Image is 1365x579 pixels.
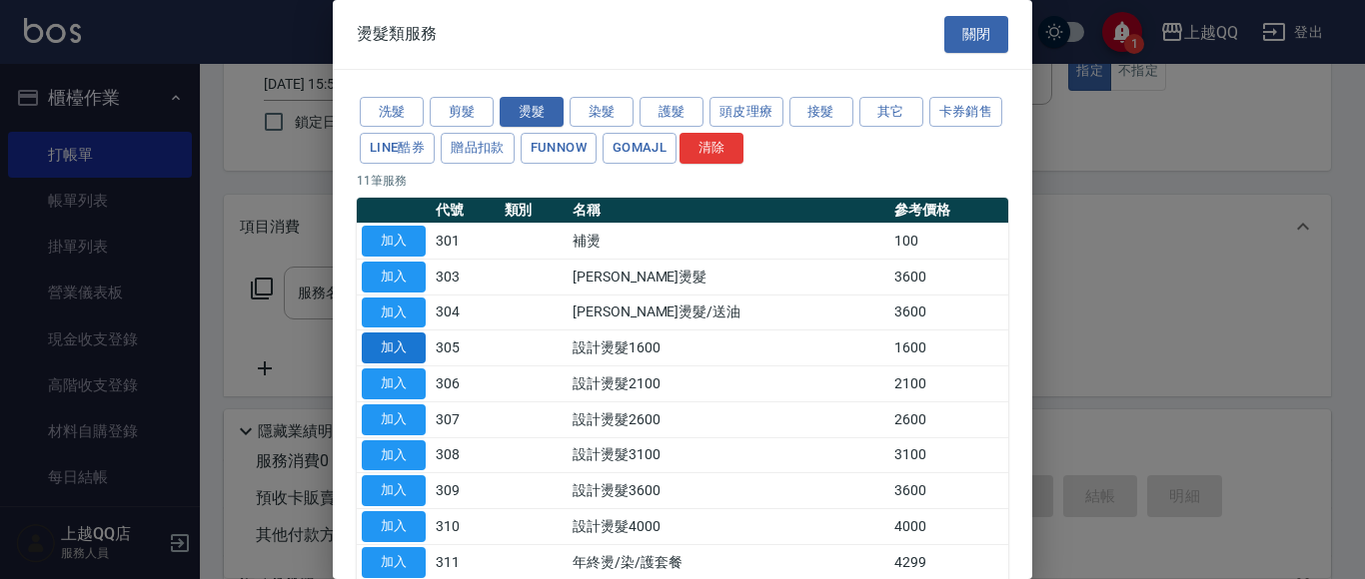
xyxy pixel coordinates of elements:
[431,437,500,473] td: 308
[431,401,500,437] td: 307
[431,473,500,509] td: 309
[357,24,437,44] span: 燙髮類服務
[889,294,1008,330] td: 3600
[889,198,1008,224] th: 參考價格
[431,509,500,545] td: 310
[568,224,889,260] td: 補燙
[568,437,889,473] td: 設計燙髮3100
[362,368,426,399] button: 加入
[640,97,703,128] button: 護髮
[431,366,500,402] td: 306
[568,366,889,402] td: 設計燙髮2100
[360,133,435,164] button: LINE酷券
[889,259,1008,294] td: 3600
[568,509,889,545] td: 設計燙髮4000
[362,511,426,542] button: 加入
[362,547,426,578] button: 加入
[362,262,426,292] button: 加入
[431,294,500,330] td: 304
[889,330,1008,366] td: 1600
[789,97,853,128] button: 接髮
[431,330,500,366] td: 305
[889,509,1008,545] td: 4000
[362,226,426,257] button: 加入
[568,330,889,366] td: 設計燙髮1600
[431,259,500,294] td: 303
[362,332,426,363] button: 加入
[441,133,515,164] button: 贈品扣款
[568,473,889,509] td: 設計燙髮3600
[430,97,494,128] button: 剪髮
[521,133,597,164] button: FUNNOW
[929,97,1003,128] button: 卡券銷售
[362,297,426,328] button: 加入
[362,440,426,471] button: 加入
[360,97,424,128] button: 洗髮
[944,16,1008,53] button: 關閉
[889,401,1008,437] td: 2600
[362,475,426,506] button: 加入
[570,97,634,128] button: 染髮
[709,97,783,128] button: 頭皮理療
[568,401,889,437] td: 設計燙髮2600
[500,198,569,224] th: 類別
[362,404,426,435] button: 加入
[568,294,889,330] td: [PERSON_NAME]燙髮/送油
[357,172,1008,190] p: 11 筆服務
[889,366,1008,402] td: 2100
[431,224,500,260] td: 301
[568,259,889,294] td: [PERSON_NAME]燙髮
[500,97,564,128] button: 燙髮
[680,133,743,164] button: 清除
[889,473,1008,509] td: 3600
[889,224,1008,260] td: 100
[431,198,500,224] th: 代號
[889,437,1008,473] td: 3100
[859,97,923,128] button: 其它
[603,133,677,164] button: GOMAJL
[568,198,889,224] th: 名稱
